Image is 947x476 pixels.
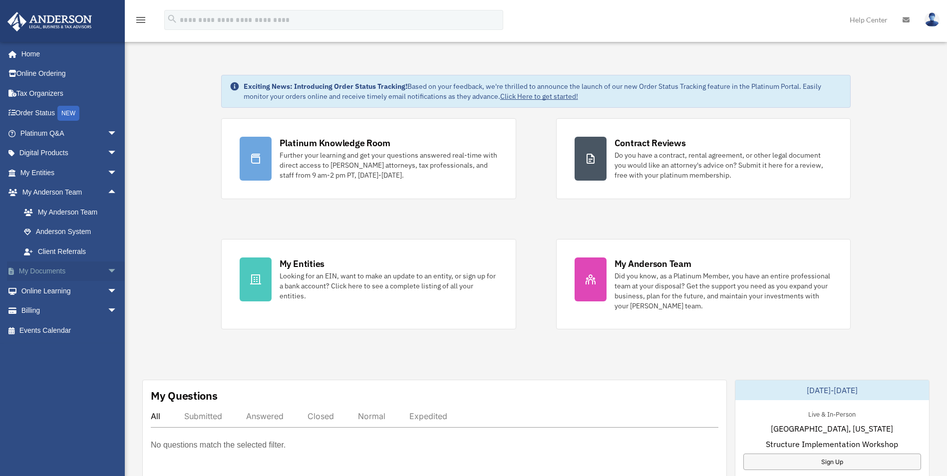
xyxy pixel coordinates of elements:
i: search [167,13,178,24]
span: arrow_drop_down [107,123,127,144]
a: Platinum Knowledge Room Further your learning and get your questions answered real-time with dire... [221,118,516,199]
div: Further your learning and get your questions answered real-time with direct access to [PERSON_NAM... [280,150,498,180]
div: My Entities [280,257,324,270]
a: Order StatusNEW [7,103,132,124]
div: Platinum Knowledge Room [280,137,390,149]
span: [GEOGRAPHIC_DATA], [US_STATE] [771,423,893,435]
a: My Anderson Team [14,202,132,222]
a: Events Calendar [7,320,132,340]
a: My Documentsarrow_drop_down [7,261,132,281]
a: Platinum Q&Aarrow_drop_down [7,123,132,143]
div: Do you have a contract, rental agreement, or other legal document you would like an attorney's ad... [615,150,833,180]
span: arrow_drop_down [107,301,127,321]
div: My Anderson Team [615,257,691,270]
span: arrow_drop_down [107,281,127,301]
a: Anderson System [14,222,132,242]
div: Expedited [409,411,447,421]
span: arrow_drop_down [107,143,127,164]
a: My Entities Looking for an EIN, want to make an update to an entity, or sign up for a bank accoun... [221,239,516,329]
a: Home [7,44,127,64]
div: [DATE]-[DATE] [735,380,929,400]
i: menu [135,14,147,26]
div: Did you know, as a Platinum Member, you have an entire professional team at your disposal? Get th... [615,271,833,311]
div: Answered [246,411,284,421]
img: User Pic [925,12,940,27]
div: Contract Reviews [615,137,686,149]
a: menu [135,17,147,26]
p: No questions match the selected filter. [151,438,286,452]
a: My Entitiesarrow_drop_down [7,163,132,183]
a: Client Referrals [14,241,132,261]
span: Structure Implementation Workshop [766,438,898,450]
div: Submitted [184,411,222,421]
span: arrow_drop_up [107,183,127,203]
div: Normal [358,411,385,421]
div: All [151,411,160,421]
a: Sign Up [743,454,921,470]
div: Based on your feedback, we're thrilled to announce the launch of our new Order Status Tracking fe... [244,81,843,101]
span: arrow_drop_down [107,163,127,183]
img: Anderson Advisors Platinum Portal [4,12,95,31]
a: Contract Reviews Do you have a contract, rental agreement, or other legal document you would like... [556,118,851,199]
a: Digital Productsarrow_drop_down [7,143,132,163]
a: My Anderson Team Did you know, as a Platinum Member, you have an entire professional team at your... [556,239,851,329]
a: Billingarrow_drop_down [7,301,132,321]
a: Online Ordering [7,64,132,84]
div: Looking for an EIN, want to make an update to an entity, or sign up for a bank account? Click her... [280,271,498,301]
div: NEW [57,106,79,121]
div: My Questions [151,388,218,403]
strong: Exciting News: Introducing Order Status Tracking! [244,82,407,91]
div: Live & In-Person [800,408,864,419]
a: Click Here to get started! [500,92,578,101]
a: My Anderson Teamarrow_drop_up [7,183,132,203]
span: arrow_drop_down [107,261,127,282]
a: Tax Organizers [7,83,132,103]
div: Closed [308,411,334,421]
a: Online Learningarrow_drop_down [7,281,132,301]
